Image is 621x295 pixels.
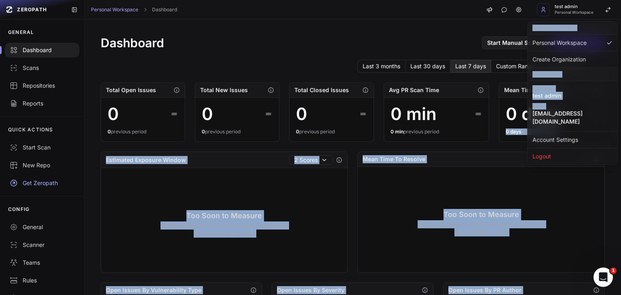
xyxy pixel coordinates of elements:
div: 0 days [506,104,561,124]
div: Rules [10,276,74,284]
h2: Mean Time To Resolve [363,155,425,163]
span: [EMAIL_ADDRESS][DOMAIN_NAME] [532,110,613,126]
p: GENERAL [8,29,34,36]
button: Last 30 days [406,60,450,73]
a: ZEROPATH [3,3,65,16]
span: test admin [555,4,594,9]
h1: Dashboard [101,36,164,50]
h3: Too Soon to Measure [418,209,545,220]
div: 0 min [391,104,437,124]
div: Reports [10,99,74,107]
span: 1 [610,268,617,274]
a: Account Settings [529,133,616,146]
p: QUICK ACTIONS [8,126,53,133]
div: General [10,223,74,231]
div: Scanner [10,241,74,249]
span: test admin [532,92,613,100]
span: 0 [202,129,205,135]
div: Organization [528,21,617,35]
div: previous period [506,129,598,135]
div: Repositories [10,82,74,90]
h2: Mean Time To Resolve [504,86,567,94]
span: ZEROPATH [17,6,47,13]
span: Email [532,103,613,110]
span: Full name [532,85,613,92]
div: 0 [296,104,307,124]
div: Logout [529,150,616,163]
iframe: Intercom live chat [594,268,613,287]
h2: Open Issues By PR Author [448,286,522,294]
div: Get Zeropath [10,179,74,187]
div: previous period [296,129,367,135]
p: Issues are present, but it's too early to calculate their resolution time. [418,220,545,236]
button: Last 7 days [450,60,491,73]
div: previous period [108,129,178,135]
div: Dashboard [10,46,74,54]
a: Start Manual Scan [482,36,543,49]
div: 0 [108,104,119,124]
div: 0 [202,104,213,124]
h2: Estimated Exposure Window [106,156,186,164]
div: New Repo [10,161,74,169]
nav: breadcrumb [91,6,177,13]
div: Scans [10,64,74,72]
p: CONFIG [8,206,30,213]
div: previous period [391,129,483,135]
div: Start Scan [10,143,74,152]
button: Last 3 months [357,60,406,73]
span: Personal Workspace [555,11,594,15]
a: Personal Workspace [91,6,138,13]
div: Teams [10,259,74,267]
svg: chevron right, [142,7,148,13]
a: Dashboard [152,6,177,13]
div: Create Organization [529,53,616,66]
span: 0 [108,129,111,135]
div: previous period [202,129,272,135]
span: 0 min [391,129,403,135]
h3: Too Soon to Measure [161,210,288,221]
p: Issues are present, but it's too early to calculate their exposure window. [161,221,288,238]
h2: Total Closed Issues [294,86,349,94]
div: test admin Personal Workspace [527,21,618,165]
span: 0 days [506,129,522,135]
h2: Avg PR Scan Time [389,86,439,94]
h2: Total Open Issues [106,86,156,94]
h2: Total New Issues [200,86,248,94]
span: 0 [296,129,299,135]
div: Account [528,67,617,81]
h2: Open Issues By Vulnerability Type [106,286,201,294]
button: 2 Scores [289,155,333,165]
button: Custom Range [491,60,540,73]
div: Personal Workspace [529,36,616,49]
h2: Open Issues By Severity [277,286,344,294]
